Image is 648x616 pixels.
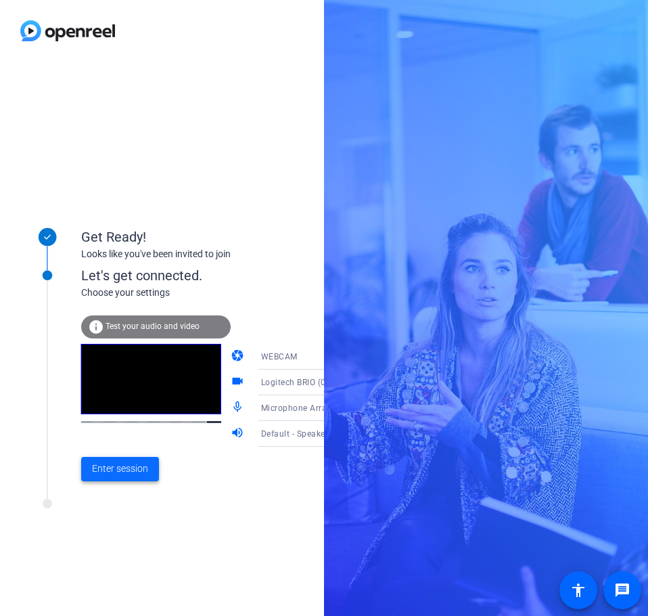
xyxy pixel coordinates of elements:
[614,582,630,598] mat-icon: message
[88,319,104,335] mat-icon: info
[81,247,352,261] div: Looks like you've been invited to join
[261,428,407,439] span: Default - Speakers (Realtek(R) Audio)
[261,376,367,387] span: Logitech BRIO (046d:085e)
[81,457,159,481] button: Enter session
[81,227,352,247] div: Get Ready!
[231,349,247,365] mat-icon: camera
[231,426,247,442] mat-icon: volume_up
[92,462,148,476] span: Enter session
[231,400,247,416] mat-icon: mic_none
[231,374,247,391] mat-icon: videocam
[261,402,561,413] span: Microphone Array (Intel® Smart Sound Technology for Digital Microphones)
[81,265,379,286] div: Let's get connected.
[261,352,298,361] span: WEBCAM
[81,286,379,300] div: Choose your settings
[570,582,586,598] mat-icon: accessibility
[106,322,200,331] span: Test your audio and video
